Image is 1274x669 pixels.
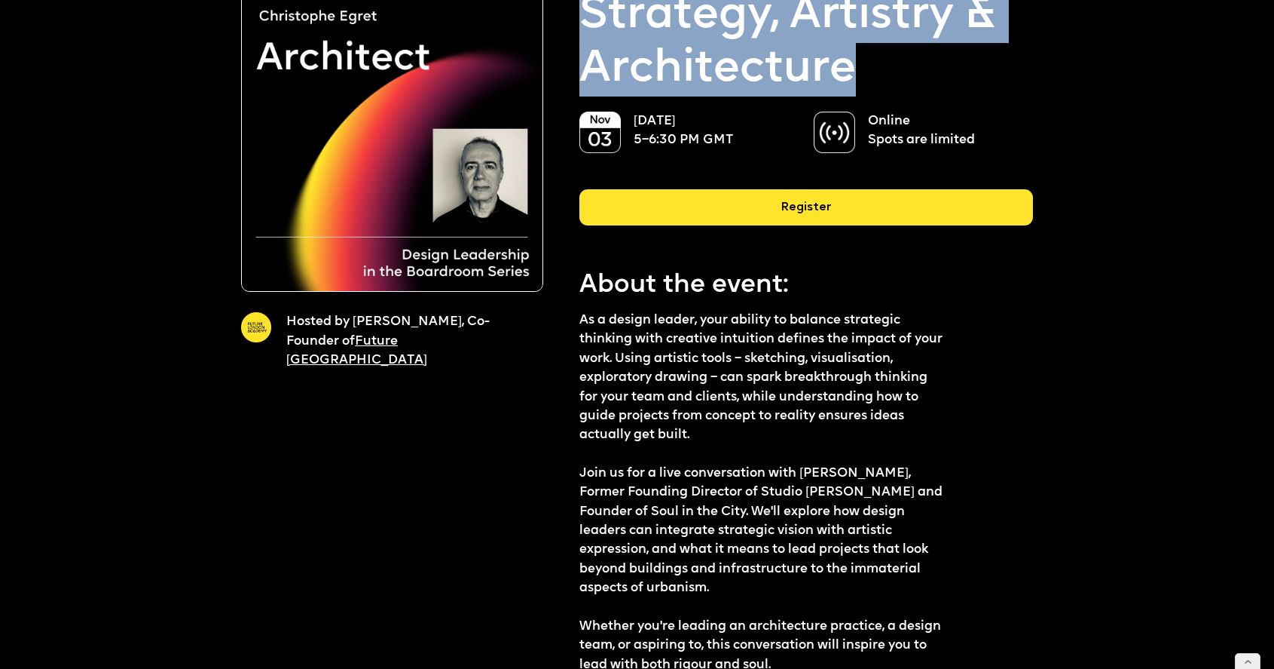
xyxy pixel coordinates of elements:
p: [DATE] 5–6:30 PM GMT [634,112,782,150]
p: Online Spots are limited [868,112,1016,150]
p: Hosted by [PERSON_NAME], Co-Founder of [286,312,518,370]
div: Register [579,189,1033,226]
img: A yellow circle with Future London Academy logo [241,312,271,342]
p: About the event: [579,268,988,303]
a: Future [GEOGRAPHIC_DATA] [286,335,427,367]
a: Register [579,189,1033,238]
